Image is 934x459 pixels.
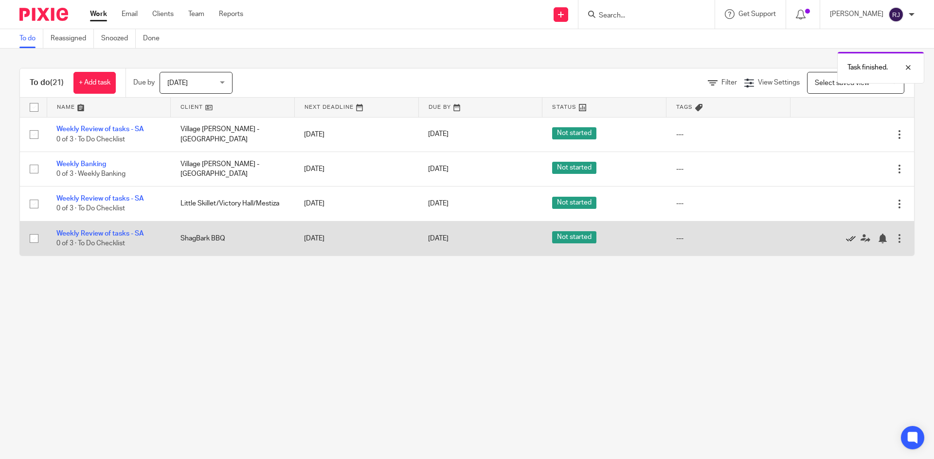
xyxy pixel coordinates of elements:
span: Select saved view [815,80,869,86]
div: --- [676,164,781,174]
td: Village [PERSON_NAME] - [GEOGRAPHIC_DATA] [171,117,295,152]
a: Team [188,9,204,19]
a: Email [122,9,138,19]
td: [DATE] [294,117,418,152]
div: --- [676,130,781,139]
img: svg%3E [888,7,904,22]
span: [DATE] [167,80,188,86]
span: 0 of 3 · To Do Checklist [56,136,125,143]
td: ShagBark BBQ [171,221,295,255]
span: Not started [552,197,596,209]
p: Task finished. [847,63,888,72]
a: Done [143,29,167,48]
a: Clients [152,9,174,19]
a: To do [19,29,43,48]
img: Pixie [19,8,68,21]
div: --- [676,234,781,243]
span: [DATE] [428,235,449,242]
span: Tags [676,104,693,110]
a: Weekly Review of tasks - SA [56,195,144,202]
a: Weekly Banking [56,161,106,168]
span: [DATE] [428,166,449,172]
td: Little Skillet/Victory Hall/Mestiza [171,187,295,221]
span: 0 of 3 · Weekly Banking [56,170,126,177]
td: Village [PERSON_NAME] - [GEOGRAPHIC_DATA] [171,152,295,186]
a: Mark as done [846,234,861,243]
span: (21) [50,79,64,86]
div: --- [676,199,781,208]
td: [DATE] [294,152,418,186]
a: Reports [219,9,243,19]
p: Due by [133,78,155,87]
h1: To do [30,78,64,88]
td: [DATE] [294,187,418,221]
td: [DATE] [294,221,418,255]
span: Not started [552,162,596,174]
a: Reassigned [51,29,94,48]
a: Work [90,9,107,19]
a: Weekly Review of tasks - SA [56,230,144,237]
span: [DATE] [428,200,449,207]
a: Weekly Review of tasks - SA [56,126,144,133]
a: + Add task [73,72,116,94]
span: Not started [552,127,596,139]
span: Not started [552,231,596,243]
span: 0 of 3 · To Do Checklist [56,205,125,212]
a: Snoozed [101,29,136,48]
span: [DATE] [428,131,449,138]
span: 0 of 3 · To Do Checklist [56,240,125,247]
